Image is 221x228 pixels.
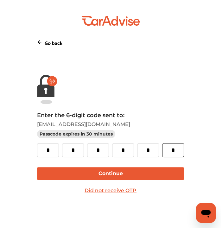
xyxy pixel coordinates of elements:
p: Passcode expires in 30 minutes [37,130,115,138]
img: magic-link-lock-error.9d88b03f.svg [37,75,57,104]
p: [EMAIL_ADDRESS][DOMAIN_NAME] [37,121,184,127]
p: Enter the 6-digit code sent to: [37,112,184,119]
iframe: Button to launch messaging window [196,203,216,223]
button: Did not receive OTP [37,184,184,197]
p: Go back [45,38,62,47]
button: Continue [37,167,184,180]
img: CarAdvise-Logo.a185816e.svg [81,16,140,26]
